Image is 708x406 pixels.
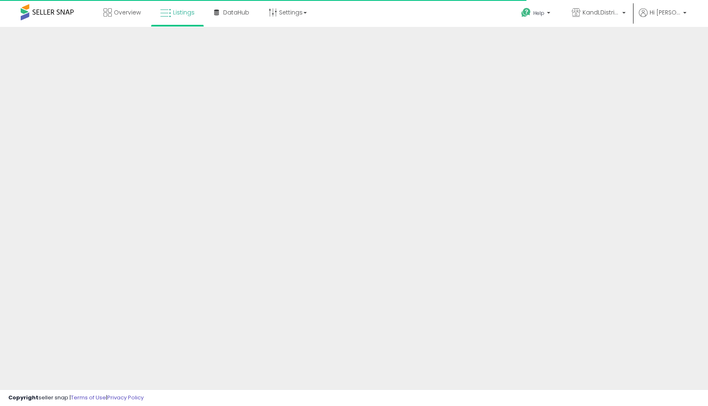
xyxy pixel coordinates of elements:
span: DataHub [223,8,249,17]
span: Hi [PERSON_NAME] [650,8,681,17]
span: Listings [173,8,195,17]
span: KandLDistribution LLC [583,8,620,17]
a: Help [515,1,559,27]
i: Get Help [521,7,531,18]
span: Help [533,10,544,17]
span: Overview [114,8,141,17]
a: Hi [PERSON_NAME] [639,8,686,27]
